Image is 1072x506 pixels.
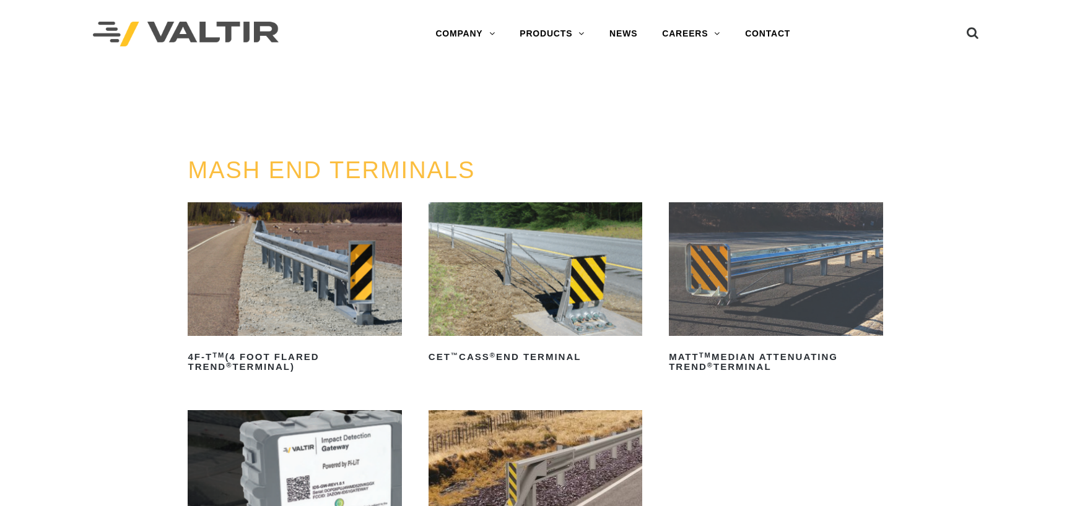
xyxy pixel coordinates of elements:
[707,361,713,369] sup: ®
[650,22,733,46] a: CAREERS
[226,361,232,369] sup: ®
[490,351,496,359] sup: ®
[188,202,402,377] a: 4F-TTM(4 Foot Flared TREND®Terminal)
[188,157,475,183] a: MASH END TERMINALS
[188,347,402,377] h2: 4F-T (4 Foot Flared TREND Terminal)
[699,351,712,359] sup: TM
[669,347,883,377] h2: MATT Median Attenuating TREND Terminal
[451,351,459,359] sup: ™
[212,351,225,359] sup: TM
[669,202,883,377] a: MATTTMMedian Attenuating TREND®Terminal
[429,347,643,367] h2: CET CASS End Terminal
[507,22,597,46] a: PRODUCTS
[429,202,643,367] a: CET™CASS®End Terminal
[93,22,279,47] img: Valtir
[733,22,803,46] a: CONTACT
[423,22,507,46] a: COMPANY
[597,22,650,46] a: NEWS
